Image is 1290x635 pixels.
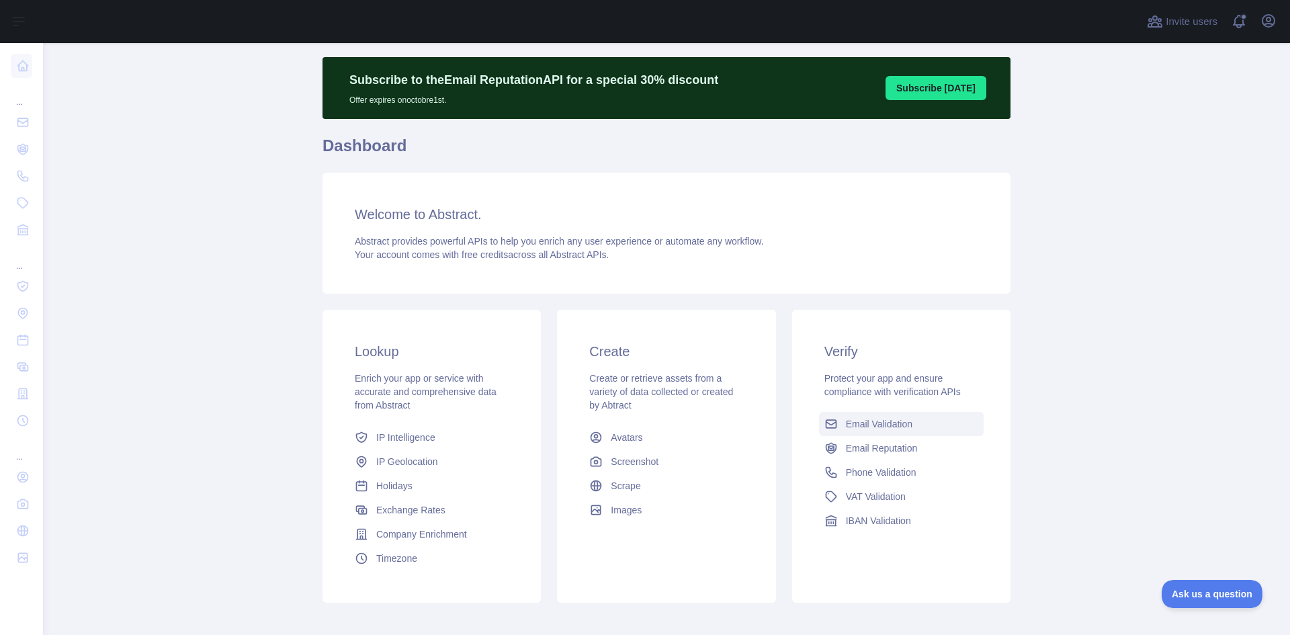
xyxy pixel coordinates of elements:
button: Invite users [1144,11,1220,32]
a: Phone Validation [819,460,984,484]
p: Offer expires on octobre 1st. [349,89,718,105]
a: Company Enrichment [349,522,514,546]
span: VAT Validation [846,490,906,503]
span: Exchange Rates [376,503,445,517]
span: Protect your app and ensure compliance with verification APIs [824,373,961,397]
iframe: Toggle Customer Support [1162,580,1263,608]
a: IBAN Validation [819,509,984,533]
span: Screenshot [611,455,658,468]
a: Email Validation [819,412,984,436]
a: Holidays [349,474,514,498]
span: Invite users [1166,14,1217,30]
h3: Verify [824,342,978,361]
h3: Create [589,342,743,361]
h1: Dashboard [322,135,1010,167]
a: Timezone [349,546,514,570]
a: IP Geolocation [349,450,514,474]
a: Screenshot [584,450,748,474]
div: ... [11,81,32,108]
button: Subscribe [DATE] [886,76,986,100]
a: Email Reputation [819,436,984,460]
span: Your account comes with across all Abstract APIs. [355,249,609,260]
a: VAT Validation [819,484,984,509]
span: Company Enrichment [376,527,467,541]
span: Email Reputation [846,441,918,455]
div: ... [11,245,32,271]
span: IP Geolocation [376,455,438,468]
span: Scrape [611,479,640,493]
a: IP Intelligence [349,425,514,450]
a: Exchange Rates [349,498,514,522]
span: Email Validation [846,417,912,431]
a: Scrape [584,474,748,498]
span: IBAN Validation [846,514,911,527]
span: free credits [462,249,508,260]
div: ... [11,435,32,462]
span: Abstract provides powerful APIs to help you enrich any user experience or automate any workflow. [355,236,764,247]
span: IP Intelligence [376,431,435,444]
a: Images [584,498,748,522]
span: Timezone [376,552,417,565]
h3: Lookup [355,342,509,361]
span: Enrich your app or service with accurate and comprehensive data from Abstract [355,373,497,411]
span: Create or retrieve assets from a variety of data collected or created by Abtract [589,373,733,411]
h3: Welcome to Abstract. [355,205,978,224]
a: Avatars [584,425,748,450]
span: Avatars [611,431,642,444]
span: Phone Validation [846,466,916,479]
span: Images [611,503,642,517]
span: Holidays [376,479,413,493]
p: Subscribe to the Email Reputation API for a special 30 % discount [349,71,718,89]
